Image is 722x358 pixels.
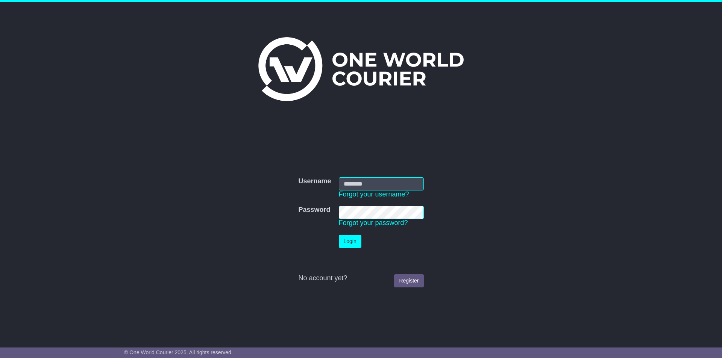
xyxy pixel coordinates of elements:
span: © One World Courier 2025. All rights reserved. [124,349,233,355]
img: One World [258,37,464,101]
label: Username [298,177,331,186]
label: Password [298,206,330,214]
a: Forgot your username? [339,190,409,198]
a: Forgot your password? [339,219,408,227]
a: Register [394,274,423,287]
div: No account yet? [298,274,423,282]
button: Login [339,235,361,248]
